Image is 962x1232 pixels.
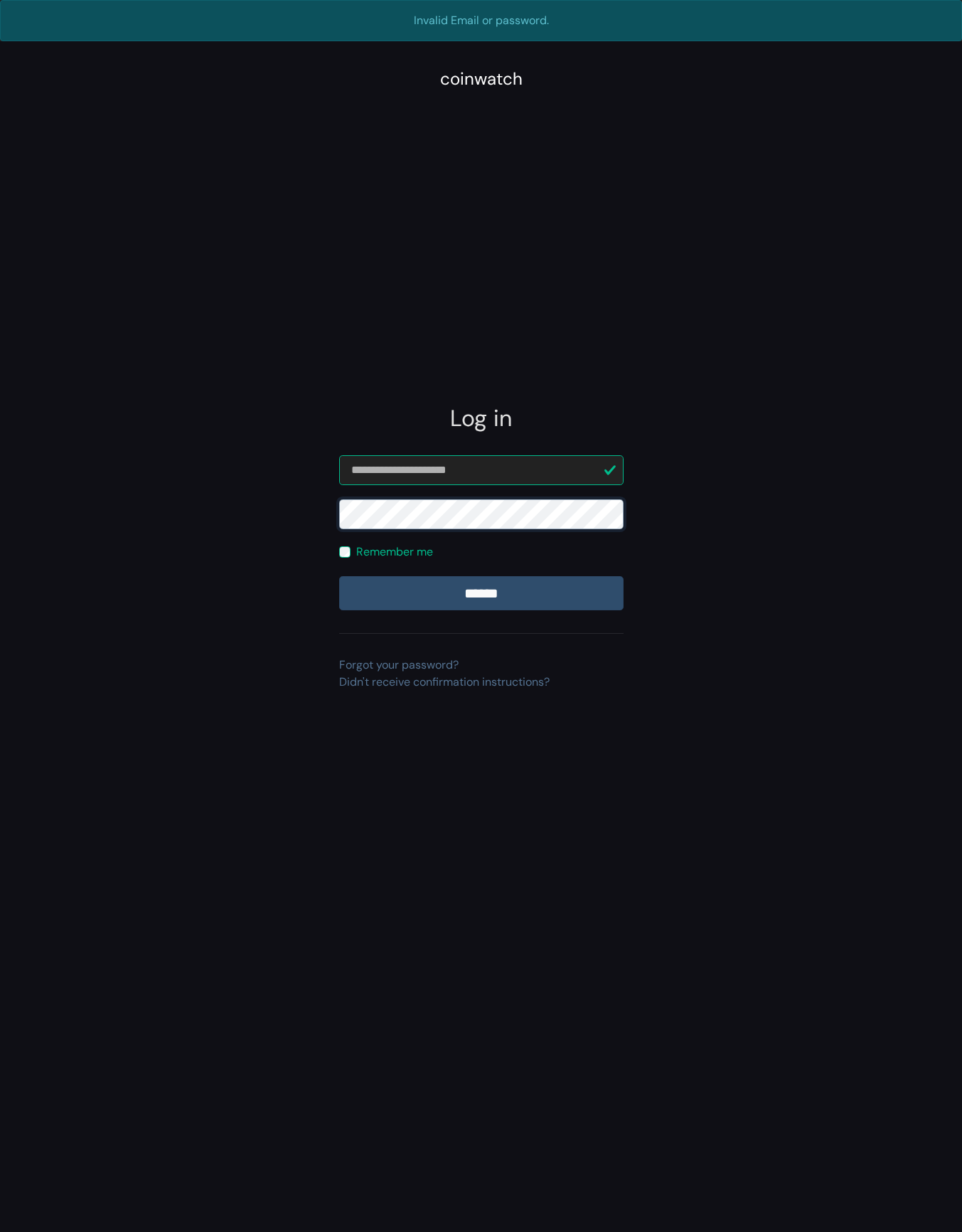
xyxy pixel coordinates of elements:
a: Didn't receive confirmation instructions? [339,674,550,689]
a: coinwatch [440,73,523,88]
a: Forgot your password? [339,657,459,672]
div: coinwatch [440,66,523,92]
h2: Log in [339,405,624,432]
label: Remember me [356,543,433,561]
